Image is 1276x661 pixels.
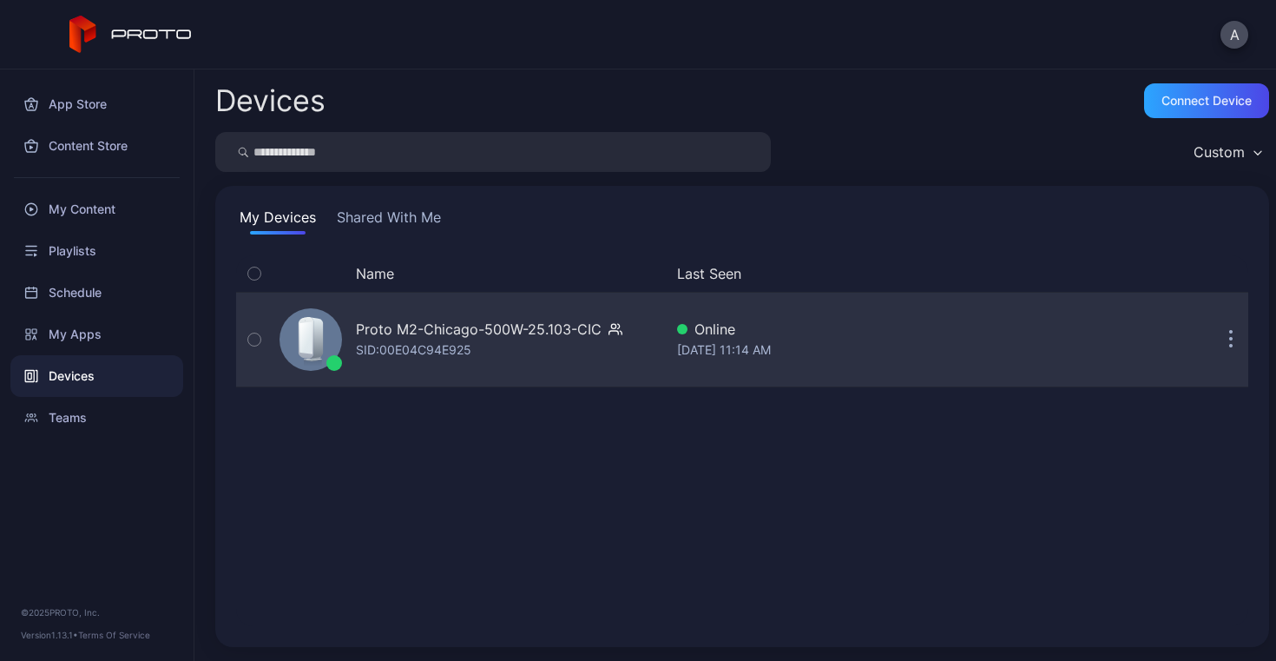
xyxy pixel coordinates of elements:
button: Name [356,263,394,284]
span: Version 1.13.1 • [21,630,78,640]
div: Connect device [1161,94,1252,108]
div: Update Device [1036,263,1193,284]
div: © 2025 PROTO, Inc. [21,605,173,619]
a: Playlists [10,230,183,272]
div: Proto M2-Chicago-500W-25.103-CIC [356,319,602,340]
button: Last Seen [677,263,1023,284]
a: Teams [10,397,183,439]
div: [DATE] 11:14 AM [677,340,1029,360]
div: SID: 00E04C94E925 [356,340,471,360]
a: Terms Of Service [78,630,150,640]
button: Shared With Me [333,207,444,235]
a: Devices [10,355,183,397]
a: Content Store [10,125,183,167]
a: Schedule [10,272,183,314]
div: Custom [1194,143,1245,161]
a: App Store [10,83,183,125]
div: Online [677,319,1029,340]
div: Options [1214,263,1248,284]
button: A [1220,21,1248,49]
h2: Devices [215,85,326,116]
a: My Content [10,188,183,230]
a: My Apps [10,314,183,355]
button: My Devices [236,207,319,235]
button: Connect device [1144,83,1269,118]
button: Custom [1185,132,1269,172]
